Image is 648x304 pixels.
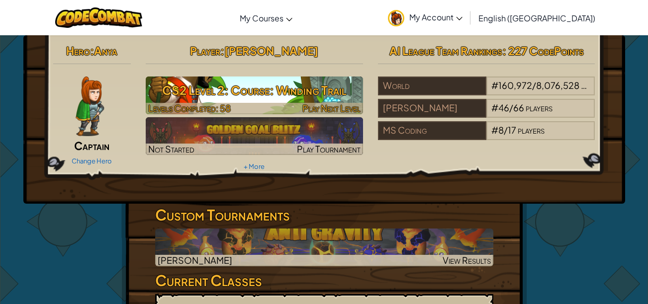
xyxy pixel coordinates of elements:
[66,44,90,58] span: Hero
[491,102,498,113] span: #
[388,10,404,26] img: avatar
[224,44,318,58] span: [PERSON_NAME]
[498,79,532,91] span: 160,972
[443,254,491,266] span: View Results
[378,131,595,142] a: MS Coding#8/17players
[146,79,363,101] h3: CS2 Level 2: Course: Winding Trail
[302,102,361,114] span: Play Next Level
[146,76,363,114] img: CS2 Level 2: Course: Winding Trail
[491,79,498,91] span: #
[509,102,513,113] span: /
[498,102,509,113] span: 46
[378,76,486,95] div: World
[536,79,579,91] span: 8,076,528
[378,99,486,118] div: [PERSON_NAME]
[389,44,502,58] span: AI League Team Rankings
[378,108,595,120] a: [PERSON_NAME]#46/66players
[244,162,265,170] a: + More
[235,4,297,31] a: My Courses
[94,44,117,58] span: Anya
[74,139,109,152] span: Captain
[148,102,231,114] span: Levels Completed: 58
[532,79,536,91] span: /
[146,117,363,155] img: Golden Goal
[383,2,467,33] a: My Account
[498,124,504,136] span: 8
[76,76,104,136] img: captain-pose.png
[190,44,220,58] span: Player
[155,228,493,266] img: Anti-gravity
[513,102,524,113] span: 66
[478,13,595,23] span: English ([GEOGRAPHIC_DATA])
[504,124,508,136] span: /
[518,124,545,136] span: players
[146,117,363,155] a: Not StartedPlay Tournament
[72,157,112,165] a: Change Hero
[158,254,232,266] span: [PERSON_NAME]
[378,86,595,97] a: World#160,972/8,076,528players
[240,13,283,23] span: My Courses
[155,228,493,266] a: [PERSON_NAME]View Results
[148,143,194,154] span: Not Started
[508,124,516,136] span: 17
[297,143,361,154] span: Play Tournament
[378,121,486,140] div: MS Coding
[473,4,600,31] a: English ([GEOGRAPHIC_DATA])
[90,44,94,58] span: :
[491,124,498,136] span: #
[146,76,363,114] a: Play Next Level
[220,44,224,58] span: :
[155,269,493,292] h3: Current Classes
[526,102,553,113] span: players
[502,44,584,58] span: : 227 CodePoints
[55,7,142,28] img: CodeCombat logo
[409,12,463,22] span: My Account
[155,204,493,226] h3: Custom Tournaments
